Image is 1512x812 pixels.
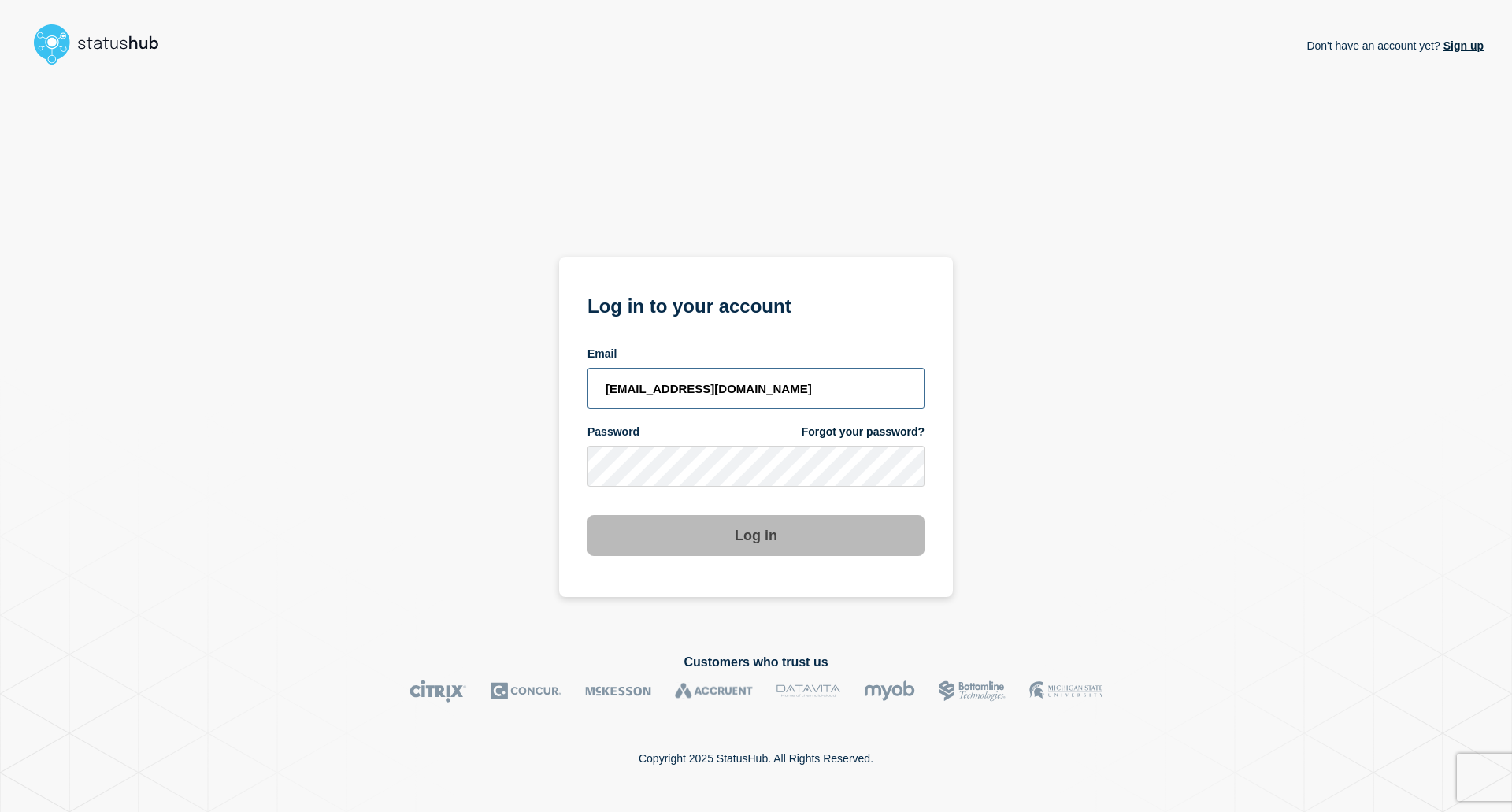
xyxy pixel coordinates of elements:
img: Citrix logo [409,680,467,703]
img: MSU logo [1029,680,1102,703]
a: Sign up [1440,39,1484,52]
p: Copyright 2025 StatusHub. All Rights Reserved. [639,752,873,765]
img: Accruent logo [675,680,753,703]
h2: Customers who trust us [28,655,1484,669]
span: Password [587,425,639,439]
img: McKesson logo [585,680,651,703]
img: Concur logo [491,680,561,703]
h1: Log in to your account [587,290,925,319]
img: myob logo [864,680,915,703]
input: email input [587,368,925,409]
span: Email [587,347,617,362]
a: Forgot your password? [802,425,925,439]
input: password input [587,446,925,487]
img: Bottomline logo [939,680,1006,703]
button: Log in [587,515,925,556]
img: DataVita logo [776,680,840,703]
img: StatusHub logo [28,19,178,69]
p: Don't have an account yet? [1306,27,1484,65]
